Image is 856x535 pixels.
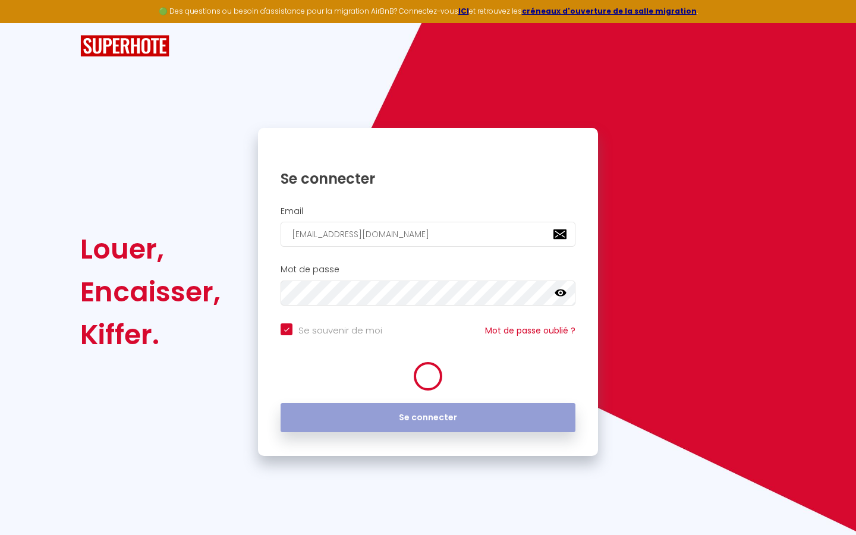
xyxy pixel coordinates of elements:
a: créneaux d'ouverture de la salle migration [522,6,697,16]
h2: Email [281,206,575,216]
h2: Mot de passe [281,265,575,275]
img: SuperHote logo [80,35,169,57]
h1: Se connecter [281,169,575,188]
a: Mot de passe oublié ? [485,325,575,336]
div: Encaisser, [80,270,221,313]
button: Se connecter [281,403,575,433]
div: Louer, [80,228,221,270]
div: Kiffer. [80,313,221,356]
a: ICI [458,6,469,16]
input: Ton Email [281,222,575,247]
button: Ouvrir le widget de chat LiveChat [10,5,45,40]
